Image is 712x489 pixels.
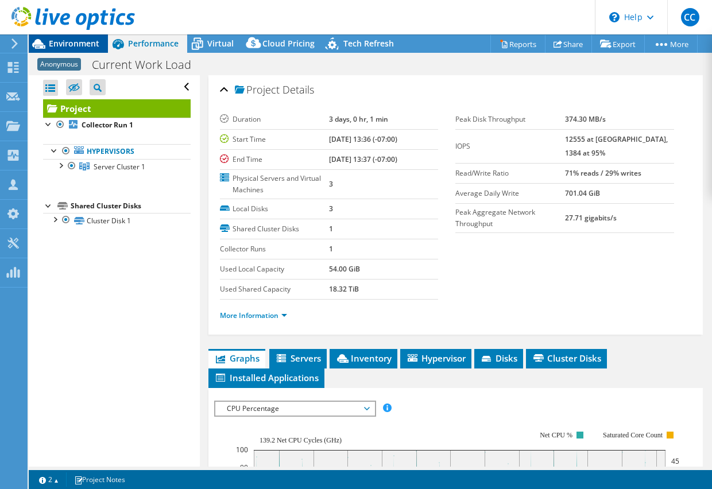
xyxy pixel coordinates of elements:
[220,114,329,125] label: Duration
[455,207,564,230] label: Peak Aggregate Network Throughput
[66,472,133,487] a: Project Notes
[565,188,600,198] b: 701.04 GiB
[455,141,564,152] label: IOPS
[343,38,394,49] span: Tech Refresh
[565,168,641,178] b: 71% reads / 29% writes
[43,99,191,118] a: Project
[43,159,191,174] a: Server Cluster 1
[335,352,392,364] span: Inventory
[82,120,133,130] b: Collector Run 1
[490,35,545,53] a: Reports
[329,284,359,294] b: 18.32 TiB
[87,59,209,71] h1: Current Work Load
[329,244,333,254] b: 1
[532,352,601,364] span: Cluster Disks
[455,168,564,179] label: Read/Write Ratio
[220,223,329,235] label: Shared Cluster Disks
[603,431,663,439] text: Saturated Core Count
[329,224,333,234] b: 1
[43,144,191,159] a: Hypervisors
[49,38,99,49] span: Environment
[220,154,329,165] label: End Time
[207,38,234,49] span: Virtual
[221,402,369,416] span: CPU Percentage
[214,372,319,383] span: Installed Applications
[329,154,397,164] b: [DATE] 13:37 (-07:00)
[220,263,329,275] label: Used Local Capacity
[329,134,397,144] b: [DATE] 13:36 (-07:00)
[545,35,592,53] a: Share
[94,162,145,172] span: Server Cluster 1
[565,213,617,223] b: 27.71 gigabits/s
[609,12,620,22] svg: \n
[220,243,329,255] label: Collector Runs
[43,118,191,133] a: Collector Run 1
[455,114,564,125] label: Peak Disk Throughput
[565,134,668,158] b: 12555 at [GEOGRAPHIC_DATA], 1384 at 95%
[220,173,329,196] label: Physical Servers and Virtual Machines
[565,114,606,124] b: 374.30 MB/s
[240,463,248,472] text: 90
[220,134,329,145] label: Start Time
[283,83,314,96] span: Details
[681,8,699,26] span: CC
[406,352,466,364] span: Hypervisor
[260,436,342,444] text: 139.2 Net CPU Cycles (GHz)
[220,311,287,320] a: More Information
[329,179,333,189] b: 3
[455,188,564,199] label: Average Daily Write
[644,35,698,53] a: More
[671,456,679,466] text: 45
[235,84,280,96] span: Project
[214,352,260,364] span: Graphs
[31,472,67,487] a: 2
[37,58,81,71] span: Anonymous
[71,199,191,213] div: Shared Cluster Disks
[128,38,179,49] span: Performance
[220,203,329,215] label: Local Disks
[540,431,572,439] text: Net CPU %
[329,204,333,214] b: 3
[329,114,388,124] b: 3 days, 0 hr, 1 min
[262,38,315,49] span: Cloud Pricing
[480,352,517,364] span: Disks
[275,352,321,364] span: Servers
[220,284,329,295] label: Used Shared Capacity
[591,35,645,53] a: Export
[236,445,248,455] text: 100
[329,264,360,274] b: 54.00 GiB
[43,213,191,228] a: Cluster Disk 1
